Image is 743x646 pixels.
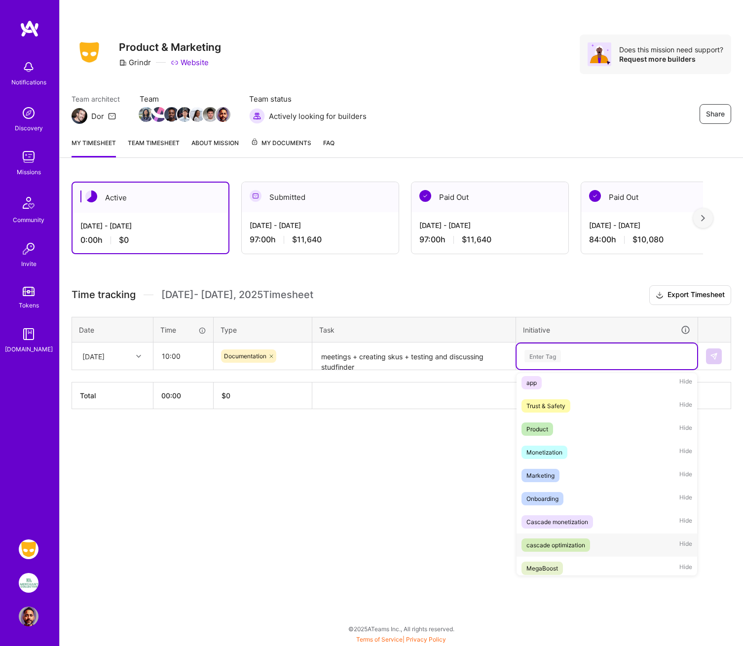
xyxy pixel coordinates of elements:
span: Hide [679,492,692,505]
span: Team architect [72,94,120,104]
div: Community [13,215,44,225]
div: Monetization [526,447,562,457]
img: Team Member Avatar [216,107,230,122]
a: Team Member Avatar [140,106,152,123]
span: Hide [679,538,692,552]
span: Hide [679,422,692,436]
div: Paid Out [581,182,738,212]
button: Share [700,104,731,124]
span: Hide [679,469,692,482]
a: Terms of Service [356,636,403,643]
div: Dor [91,111,104,121]
img: Team Member Avatar [203,107,218,122]
a: Team Member Avatar [204,106,217,123]
img: right [701,215,705,222]
div: MegaBoost [526,563,558,573]
div: Enter Tag [524,348,561,364]
img: Grindr: Product & Marketing [19,539,38,559]
span: | [356,636,446,643]
img: User Avatar [19,607,38,626]
span: Actively looking for builders [269,111,367,121]
span: $0 [119,235,129,245]
div: Invite [21,259,37,269]
th: Date [72,317,153,342]
span: $11,640 [462,234,491,245]
i: icon Download [656,290,664,301]
span: $ 0 [222,391,230,400]
div: Grindr [119,57,151,68]
a: Privacy Policy [406,636,446,643]
div: Time [160,325,206,335]
a: Team Member Avatar [178,106,191,123]
a: Website [171,57,209,68]
span: Team [140,94,229,104]
span: Documentation [224,352,266,360]
i: icon Mail [108,112,116,120]
img: logo [20,20,39,38]
span: Hide [679,562,692,575]
div: Marketing [526,470,555,481]
img: Submitted [250,190,261,202]
div: Request more builders [619,54,723,64]
a: My Documents [251,138,311,157]
h3: Product & Marketing [119,41,221,53]
div: Submitted [242,182,399,212]
img: Submit [710,352,718,360]
a: Team timesheet [128,138,180,157]
a: User Avatar [16,607,41,626]
div: Cascade monetization [526,517,588,527]
div: Does this mission need support? [619,45,723,54]
input: HH:MM [154,343,213,369]
div: [DOMAIN_NAME] [5,344,53,354]
img: Avatar [588,42,611,66]
div: [DATE] - [DATE] [419,220,560,230]
div: Trust & Safety [526,401,565,411]
a: My timesheet [72,138,116,157]
th: Type [214,317,312,342]
a: Team Member Avatar [165,106,178,123]
img: teamwork [19,147,38,167]
img: Team Member Avatar [190,107,205,122]
div: Notifications [11,77,46,87]
span: $10,080 [632,234,664,245]
a: Team Member Avatar [217,106,229,123]
span: $11,640 [292,234,322,245]
a: FAQ [323,138,334,157]
span: Share [706,109,725,119]
span: [DATE] - [DATE] , 2025 Timesheet [161,289,313,301]
div: Tokens [19,300,39,310]
div: [DATE] [82,351,105,361]
div: Missions [17,167,41,177]
img: Team Architect [72,108,87,124]
div: Discovery [15,123,43,133]
div: 84:00 h [589,234,730,245]
img: Active [85,190,97,202]
div: Paid Out [411,182,568,212]
div: 97:00 h [250,234,391,245]
img: Paid Out [419,190,431,202]
img: Invite [19,239,38,259]
div: Onboarding [526,494,558,504]
i: icon Chevron [136,354,141,359]
div: [DATE] - [DATE] [589,220,730,230]
span: Hide [679,399,692,413]
div: cascade optimization [526,540,585,550]
div: Product [526,424,548,434]
a: We Are The Merchants: Founding Product Manager, Merchant Collective [16,573,41,593]
th: Task [312,317,516,342]
div: [DATE] - [DATE] [250,220,391,230]
i: icon CompanyGray [119,59,127,67]
div: 97:00 h [419,234,560,245]
img: Team Member Avatar [164,107,179,122]
img: Community [17,191,40,215]
span: Time tracking [72,289,136,301]
img: Actively looking for builders [249,108,265,124]
a: Grindr: Product & Marketing [16,539,41,559]
a: Team Member Avatar [152,106,165,123]
div: app [526,378,537,388]
a: About Mission [191,138,239,157]
img: guide book [19,324,38,344]
textarea: meetings + creating skus + testing and discussing studfinder [313,343,515,370]
div: [DATE] - [DATE] [80,221,221,231]
th: Total [72,382,153,409]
